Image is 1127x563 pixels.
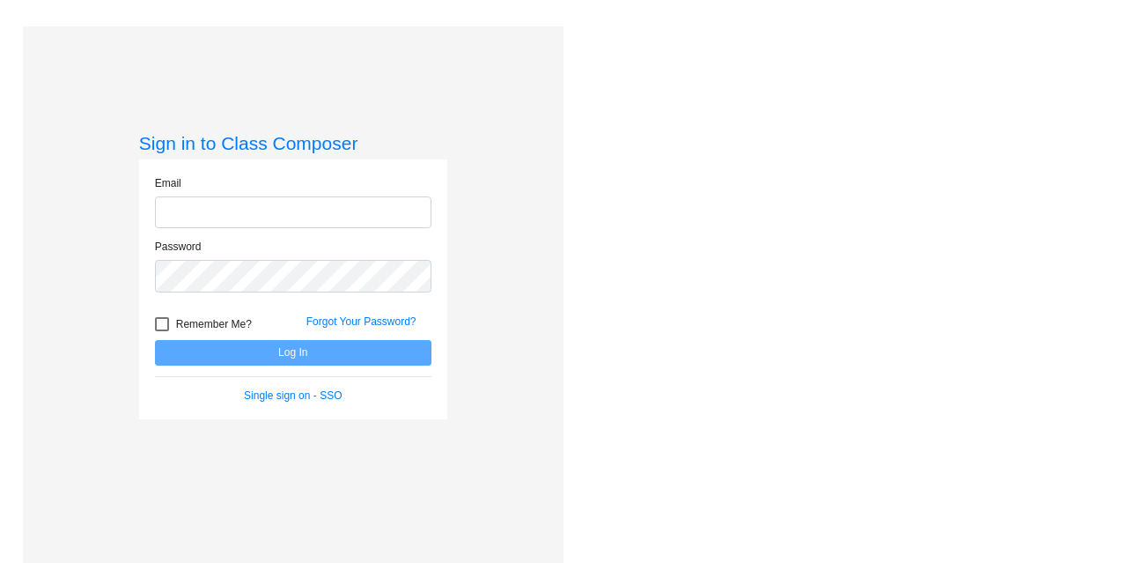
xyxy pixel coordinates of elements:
label: Email [155,175,181,191]
label: Password [155,239,202,255]
a: Single sign on - SSO [244,389,342,402]
span: Remember Me? [176,314,252,335]
button: Log In [155,340,431,366]
a: Forgot Your Password? [306,315,416,328]
h3: Sign in to Class Composer [139,132,447,154]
